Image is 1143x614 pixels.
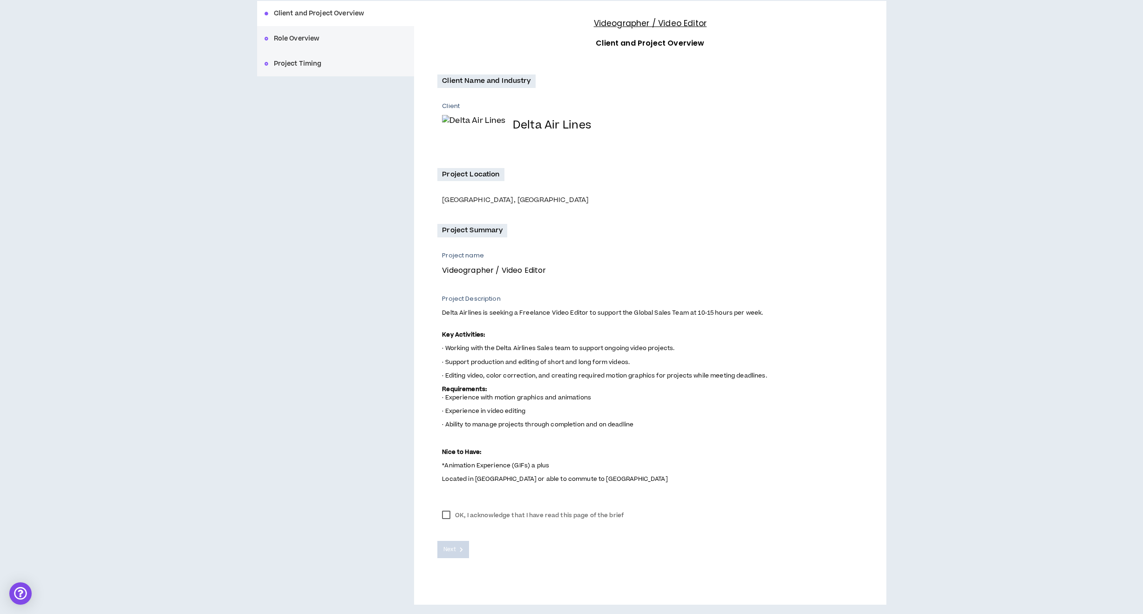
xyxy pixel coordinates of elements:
[442,475,668,483] span: Located in [GEOGRAPHIC_DATA] or able to commute to [GEOGRAPHIC_DATA]
[442,448,481,456] strong: Nice to Have:
[442,461,549,470] span: *Animation Experience (GIFs) a plus
[437,37,863,49] h3: Client and Project Overview
[442,102,460,110] p: Client
[442,115,505,136] img: Delta Air Lines
[442,371,767,380] span: · Editing video, color correction, and creating required motion graphics for projects while meeti...
[442,331,485,339] strong: Key Activities:
[442,385,487,393] strong: Requirements:
[257,26,415,51] button: Role Overview
[442,295,863,303] p: Project Description
[437,224,507,237] p: Project Summary
[437,17,863,30] h4: Videographer / Video Editor
[442,344,674,352] span: · Working with the Delta Airlines Sales team to support ongoing video projects.
[443,545,456,554] span: Next
[442,309,763,317] span: Delta Airlines is seeking a Freelance Video Editor to support the Global Sales Team at 10-15 hour...
[442,264,856,277] p: Videographer / Video Editor
[442,358,630,366] span: · Support production and editing of short and long form videos.
[442,195,863,205] div: [GEOGRAPHIC_DATA], [GEOGRAPHIC_DATA]
[442,420,633,429] span: · Ability to manage projects through completion and on deadline
[513,119,591,131] h4: Delta Air Lines
[9,582,32,605] div: Open Intercom Messenger
[442,407,525,415] span: · Experience in video editing
[442,393,591,402] span: · Experience with motion graphics and animations
[442,251,856,260] p: Project name
[437,508,628,522] label: OK, I acknowledge that I have read this page of the brief
[257,51,415,76] button: Project Timing
[437,541,469,558] button: Next
[437,168,504,181] p: Project Location
[437,74,535,88] p: Client Name and Industry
